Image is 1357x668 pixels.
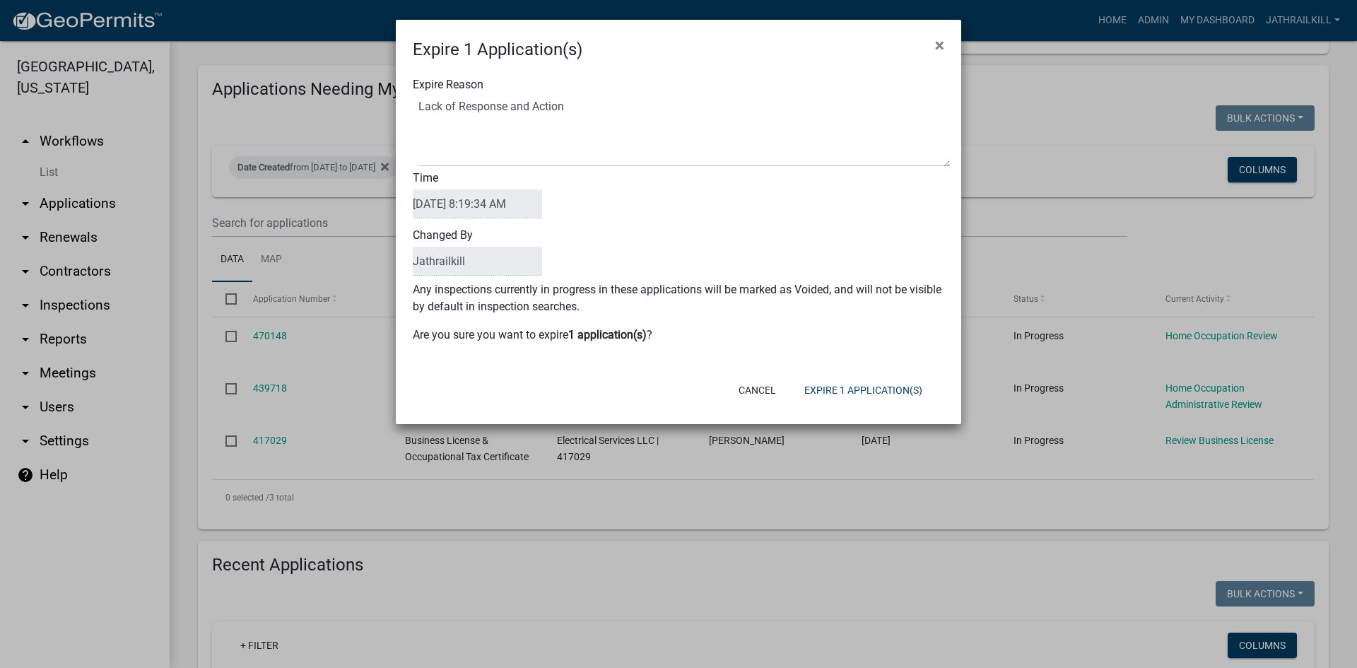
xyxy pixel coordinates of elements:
p: Any inspections currently in progress in these applications will be marked as Voided, and will no... [413,281,944,315]
button: Close [924,25,956,65]
label: Time [413,172,542,218]
b: 1 application(s) [568,328,647,341]
span: × [935,35,944,55]
input: BulkActionUser [413,247,542,276]
button: Expire 1 Application(s) [793,377,934,403]
p: Are you sure you want to expire ? [413,327,944,344]
label: Changed By [413,230,542,276]
label: Expire Reason [413,79,483,90]
input: DateTime [413,189,542,218]
textarea: Expire Reason [418,96,950,167]
button: Cancel [727,377,787,403]
h4: Expire 1 Application(s) [413,37,582,62]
